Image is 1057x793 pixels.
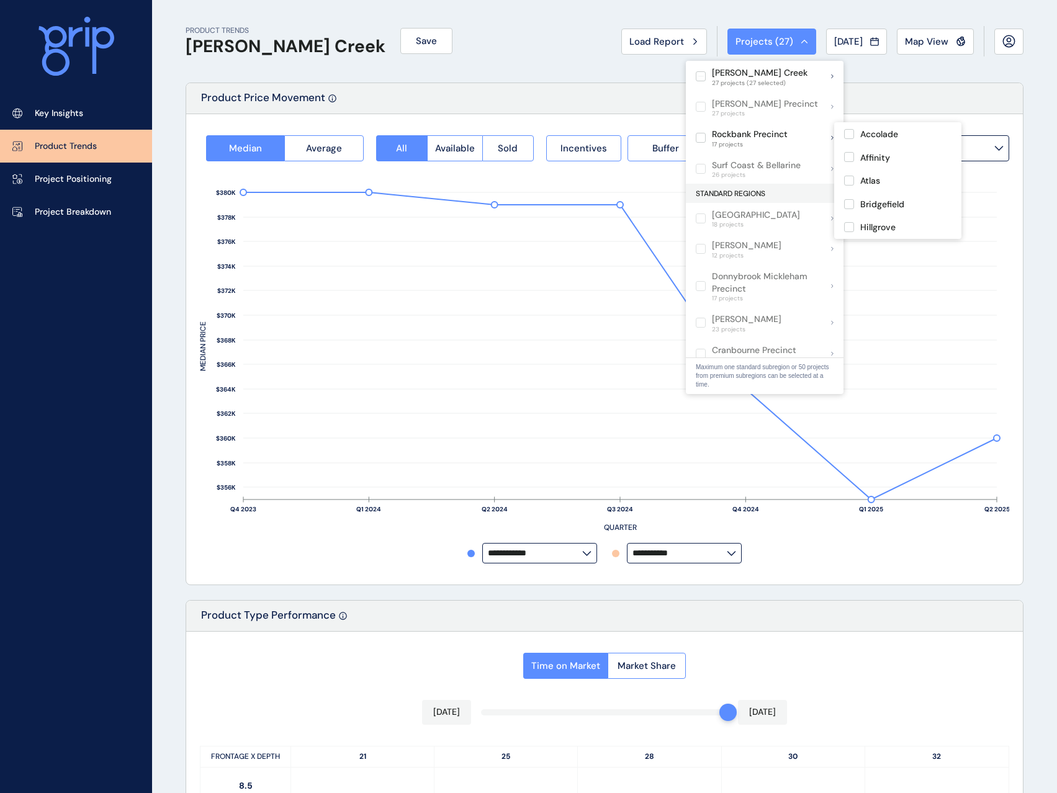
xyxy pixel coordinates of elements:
[35,140,97,153] p: Product Trends
[217,287,236,295] text: $372K
[230,505,256,513] text: Q4 2023
[712,209,800,222] p: [GEOGRAPHIC_DATA]
[732,505,759,513] text: Q4 2024
[860,128,898,141] p: Accolade
[376,135,427,161] button: All
[217,483,236,491] text: $356K
[217,238,236,246] text: $376K
[712,240,781,252] p: [PERSON_NAME]
[712,128,788,141] p: Rockbank Precinct
[482,135,534,161] button: Sold
[498,142,518,155] span: Sold
[712,252,781,259] span: 12 projects
[712,141,788,148] span: 17 projects
[984,505,1010,513] text: Q2 2025
[860,199,904,211] p: Bridgefield
[604,522,637,532] text: QUARTER
[216,434,236,442] text: $360K
[400,28,452,54] button: Save
[560,142,607,155] span: Incentives
[217,336,236,344] text: $368K
[35,107,83,120] p: Key Insights
[217,213,236,222] text: $378K
[712,221,800,228] span: 18 projects
[284,135,363,161] button: Average
[712,79,807,87] span: 27 projects (27 selected)
[433,706,460,719] p: [DATE]
[696,189,765,199] span: STANDARD REGIONS
[435,142,475,155] span: Available
[860,175,880,187] p: Atlas
[905,35,948,48] span: Map View
[712,98,818,110] p: [PERSON_NAME] Precinct
[696,363,834,389] p: Maximum one standard subregion or 50 projects from premium subregions can be selected at a time.
[229,142,262,155] span: Median
[35,173,112,186] p: Project Positioning
[712,295,831,302] span: 17 projects
[217,311,236,320] text: $370K
[607,505,633,513] text: Q3 2024
[216,385,236,393] text: $364K
[217,459,236,467] text: $358K
[712,344,796,357] p: Cranbourne Precinct
[523,653,608,679] button: Time on Market
[652,142,679,155] span: Buffer
[712,326,781,333] span: 23 projects
[198,321,208,371] text: MEDIAN PRICE
[712,110,818,117] span: 27 projects
[201,91,325,114] p: Product Price Movement
[627,135,703,161] button: Buffer
[482,505,508,513] text: Q2 2024
[546,135,622,161] button: Incentives
[727,29,816,55] button: Projects (27)
[306,142,342,155] span: Average
[712,171,801,179] span: 26 projects
[735,35,793,48] span: Projects ( 27 )
[206,135,284,161] button: Median
[865,746,1009,767] p: 32
[629,35,684,48] span: Load Report
[427,135,482,161] button: Available
[186,25,385,36] p: PRODUCT TRENDS
[834,35,863,48] span: [DATE]
[608,653,686,679] button: Market Share
[217,262,236,271] text: $374K
[396,142,407,155] span: All
[860,222,896,234] p: Hillgrove
[860,152,890,164] p: Affinity
[749,706,776,719] p: [DATE]
[217,361,236,369] text: $366K
[712,356,796,364] span: 35 projects
[621,29,707,55] button: Load Report
[722,746,865,767] p: 30
[291,746,434,767] p: 21
[186,36,385,57] h1: [PERSON_NAME] Creek
[201,608,336,631] p: Product Type Performance
[216,189,236,197] text: $380K
[618,660,676,672] span: Market Share
[217,410,236,418] text: $362K
[200,746,291,767] p: FRONTAGE X DEPTH
[531,660,600,672] span: Time on Market
[712,159,801,172] p: Surf Coast & Bellarine
[712,271,831,295] p: Donnybrook Mickleham Precinct
[356,505,381,513] text: Q1 2024
[416,35,437,47] span: Save
[712,313,781,326] p: [PERSON_NAME]
[578,746,721,767] p: 28
[897,29,974,55] button: Map View
[434,746,578,767] p: 25
[859,505,883,513] text: Q1 2025
[712,67,807,79] p: [PERSON_NAME] Creek
[35,206,111,218] p: Project Breakdown
[826,29,887,55] button: [DATE]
